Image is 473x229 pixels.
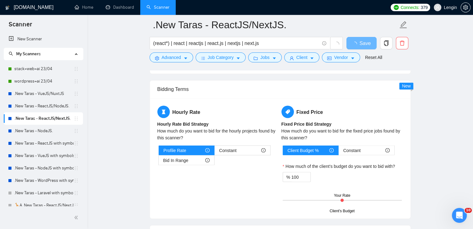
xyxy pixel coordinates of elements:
[14,199,74,212] a: 🦒A .New Taras - ReactJS/NextJS usual 23/04
[163,155,188,165] span: Bid In Range
[4,20,37,33] span: Scanner
[5,3,10,13] img: logo
[4,199,83,212] li: 🦒A .New Taras - ReactJS/NextJS usual 23/04
[106,5,134,10] a: dashboardDashboard
[248,52,282,62] button: folderJobscaret-down
[9,33,78,45] a: New Scanner
[334,42,339,47] span: loading
[396,37,408,49] button: delete
[4,33,83,45] li: New Scanner
[346,37,377,49] button: Save
[157,106,279,118] h5: Hourly Rate
[74,141,79,146] span: holder
[14,88,74,100] a: .New Taras - VueJS/NuxtJS
[14,150,74,162] a: .New Taras - VueJS with symbols
[4,187,83,199] li: .New Taras - Laravel with symbols
[74,153,79,158] span: holder
[4,137,83,150] li: .New Taras - ReactJS with symbols
[4,162,83,174] li: .New Taras - NodeJS with symbols
[14,100,74,112] a: .New Taras - ReactJS/NodeJS.
[157,80,403,98] div: Bidding Terms
[75,5,93,10] a: homeHome
[14,112,74,125] a: .New Taras - ReactJS/NextJS.
[4,75,83,88] li: wordpress+ai 23/04
[350,56,355,61] span: caret-down
[196,52,246,62] button: barsJob Categorycaret-down
[260,54,270,61] span: Jobs
[401,4,419,11] span: Connects:
[288,146,319,155] span: Client Budget %
[146,5,169,10] a: searchScanner
[9,51,41,56] span: My Scanners
[330,208,355,214] div: Client's Budget
[310,56,314,61] span: caret-down
[4,150,83,162] li: .New Taras - VueJS with symbols
[291,172,310,182] input: How much of the client's budget do you want to bid with?
[290,56,294,61] span: user
[461,5,471,10] a: setting
[461,2,471,12] button: setting
[157,106,170,118] span: hourglass
[394,5,399,10] img: upwork-logo.png
[183,56,188,61] span: caret-down
[14,174,74,187] a: .New Taras - WordPress with symbols
[14,162,74,174] a: .New Taras - NodeJS with symbols
[435,5,440,10] span: user
[162,54,181,61] span: Advanced
[420,4,427,11] span: 379
[4,88,83,100] li: .New Taras - VueJS/NuxtJS
[74,178,79,183] span: holder
[74,104,79,109] span: holder
[74,214,80,221] span: double-left
[4,112,83,125] li: .New Taras - ReactJS/NextJS.
[74,66,79,71] span: holder
[461,5,470,10] span: setting
[164,146,186,155] span: Profile Rate
[74,203,79,208] span: holder
[157,121,209,126] b: Hourly Rate Bid Strategy
[153,17,398,33] input: Scanner name...
[322,41,326,45] span: info-circle
[14,63,74,75] a: stack+web+ai 23/04
[399,21,407,29] span: edit
[281,127,403,141] div: How much do you want to bid for the fixed price jobs found by this scanner?
[208,54,234,61] span: Job Category
[155,56,159,61] span: setting
[4,125,83,137] li: .New Taras - NodeJS.
[327,56,332,61] span: idcard
[281,121,332,126] b: Fixed Price Bid Strategy
[205,158,210,162] span: info-circle
[150,52,193,62] button: settingAdvancedcaret-down
[74,128,79,133] span: holder
[352,42,359,47] span: loading
[261,148,266,152] span: info-circle
[385,148,390,152] span: info-circle
[343,146,361,155] span: Constant
[334,192,350,198] div: Your Rate
[334,54,348,61] span: Vendor
[4,63,83,75] li: stack+web+ai 23/04
[272,56,276,61] span: caret-down
[74,166,79,171] span: holder
[74,191,79,195] span: holder
[284,52,320,62] button: userClientcaret-down
[9,52,13,56] span: search
[380,37,392,49] button: copy
[465,208,472,213] span: 10
[236,56,240,61] span: caret-down
[281,106,294,118] span: tag
[219,146,237,155] span: Constant
[153,39,319,47] input: Search Freelance Jobs...
[205,148,210,152] span: info-circle
[402,83,410,88] span: New
[322,52,360,62] button: idcardVendorcaret-down
[157,127,279,141] div: How much do you want to bid for the hourly projects found by this scanner?
[16,51,41,56] span: My Scanners
[452,208,467,223] iframe: Intercom live chat
[329,148,334,152] span: info-circle
[380,40,392,46] span: copy
[14,187,74,199] a: .New Taras - Laravel with symbols
[253,56,258,61] span: folder
[4,174,83,187] li: .New Taras - WordPress with symbols
[14,75,74,88] a: wordpress+ai 23/04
